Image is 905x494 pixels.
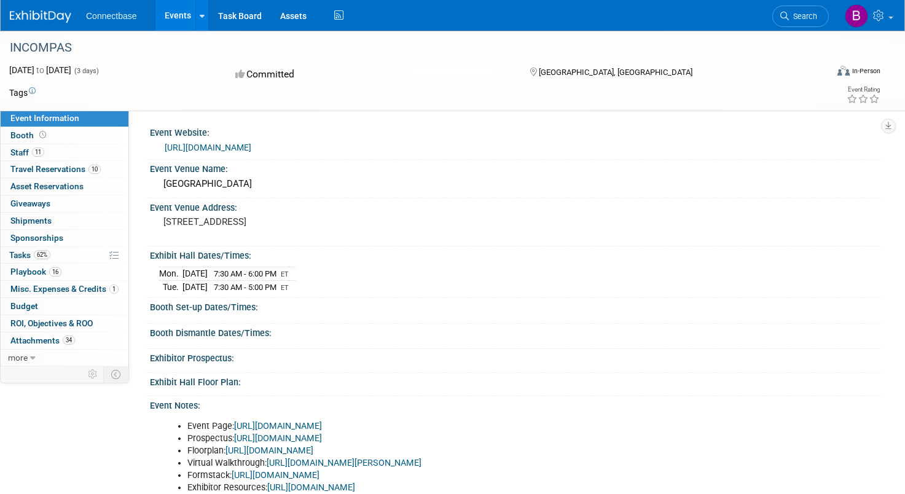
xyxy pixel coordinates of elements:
[73,67,99,75] span: (3 days)
[1,281,128,297] a: Misc. Expenses & Credits1
[8,353,28,363] span: more
[845,4,868,28] img: Brian Maggiacomo
[852,66,880,76] div: In-Person
[789,12,817,21] span: Search
[182,280,208,293] td: [DATE]
[1,110,128,127] a: Event Information
[187,482,732,494] li: Exhibitor Resources:
[187,420,732,433] li: Event Page:
[150,123,880,139] div: Event Website:
[10,130,49,140] span: Booth
[1,161,128,178] a: Travel Reservations10
[63,335,75,345] span: 34
[234,433,322,444] a: [URL][DOMAIN_NAME]
[1,127,128,144] a: Booth
[10,113,79,123] span: Event Information
[10,147,44,157] span: Staff
[1,264,128,280] a: Playbook16
[163,216,441,227] pre: [STREET_ADDRESS]
[10,335,75,345] span: Attachments
[150,324,880,339] div: Booth Dismantle Dates/Times:
[1,178,128,195] a: Asset Reservations
[150,198,880,214] div: Event Venue Address:
[267,458,421,468] a: [URL][DOMAIN_NAME][PERSON_NAME]
[88,165,101,174] span: 10
[1,247,128,264] a: Tasks62%
[104,366,129,382] td: Toggle Event Tabs
[187,469,732,482] li: Formstack:
[150,298,880,313] div: Booth Set-up Dates/Times:
[150,246,880,262] div: Exhibit Hall Dates/Times:
[10,267,61,276] span: Playbook
[10,284,119,294] span: Misc. Expenses & Credits
[150,160,880,175] div: Event Venue Name:
[281,270,289,278] span: ET
[187,445,732,457] li: Floorplan:
[86,11,137,21] span: Connectbase
[32,147,44,157] span: 11
[10,216,52,225] span: Shipments
[187,433,732,445] li: Prospectus:
[232,64,510,85] div: Committed
[1,195,128,212] a: Giveaways
[234,421,322,431] a: [URL][DOMAIN_NAME]
[1,144,128,161] a: Staff11
[10,164,101,174] span: Travel Reservations
[150,396,880,412] div: Event Notes:
[159,174,871,194] div: [GEOGRAPHIC_DATA]
[37,130,49,139] span: Booth not reserved yet
[49,267,61,276] span: 16
[751,64,880,82] div: Event Format
[9,250,50,260] span: Tasks
[281,284,289,292] span: ET
[165,143,251,152] a: [URL][DOMAIN_NAME]
[1,298,128,315] a: Budget
[10,181,84,191] span: Asset Reservations
[150,349,880,364] div: Exhibitor Prospectus:
[34,65,46,75] span: to
[82,366,104,382] td: Personalize Event Tab Strip
[847,87,880,93] div: Event Rating
[10,198,50,208] span: Giveaways
[187,457,732,469] li: Virtual Walkthrough:
[10,10,71,23] img: ExhibitDay
[10,233,63,243] span: Sponsorships
[9,65,71,75] span: [DATE] [DATE]
[232,470,319,480] a: [URL][DOMAIN_NAME]
[214,283,276,292] span: 7:30 AM - 5:00 PM
[1,332,128,349] a: Attachments34
[10,318,93,328] span: ROI, Objectives & ROO
[1,350,128,366] a: more
[267,482,355,493] a: [URL][DOMAIN_NAME]
[214,269,276,278] span: 7:30 AM - 6:00 PM
[159,267,182,281] td: Mon.
[225,445,313,456] a: [URL][DOMAIN_NAME]
[1,230,128,246] a: Sponsorships
[109,284,119,294] span: 1
[772,6,829,27] a: Search
[539,68,692,77] span: [GEOGRAPHIC_DATA], [GEOGRAPHIC_DATA]
[182,267,208,281] td: [DATE]
[9,87,36,99] td: Tags
[837,66,850,76] img: Format-Inperson.png
[150,373,880,388] div: Exhibit Hall Floor Plan:
[1,315,128,332] a: ROI, Objectives & ROO
[34,250,50,259] span: 62%
[159,280,182,293] td: Tue.
[1,213,128,229] a: Shipments
[10,301,38,311] span: Budget
[6,37,806,59] div: INCOMPAS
